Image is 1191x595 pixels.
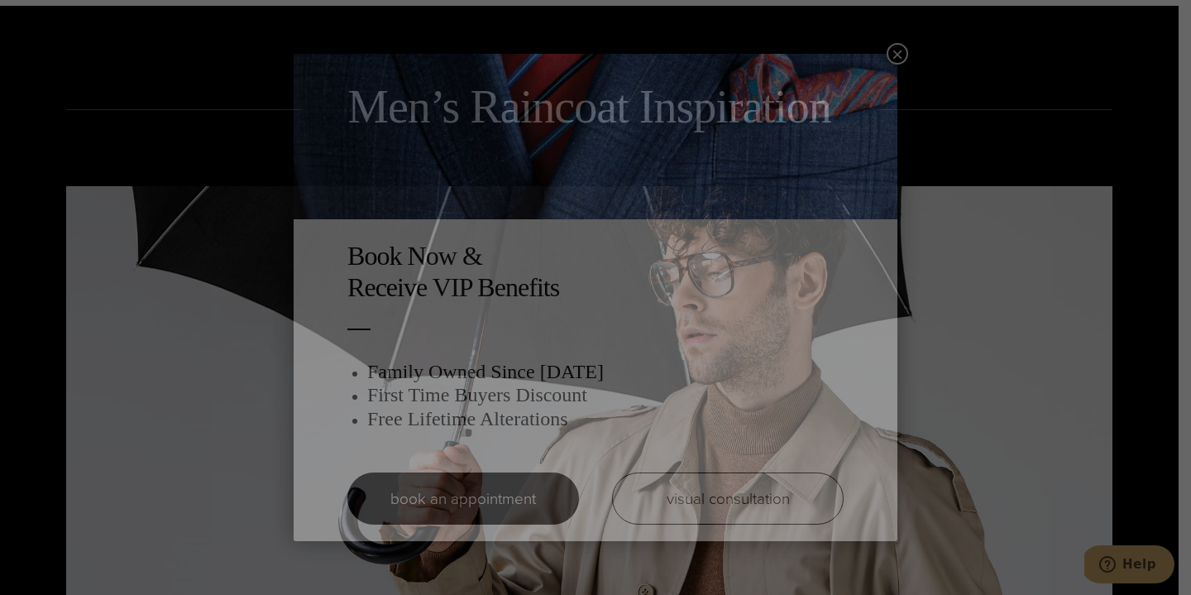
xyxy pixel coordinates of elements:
button: Close [887,43,908,65]
h3: Family Owned Since [DATE] [367,360,844,384]
h3: Free Lifetime Alterations [367,407,844,431]
a: book an appointment [347,473,579,525]
span: Help [38,12,72,26]
h3: First Time Buyers Discount [367,383,844,407]
a: visual consultation [612,473,844,525]
h2: Book Now & Receive VIP Benefits [347,240,844,304]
